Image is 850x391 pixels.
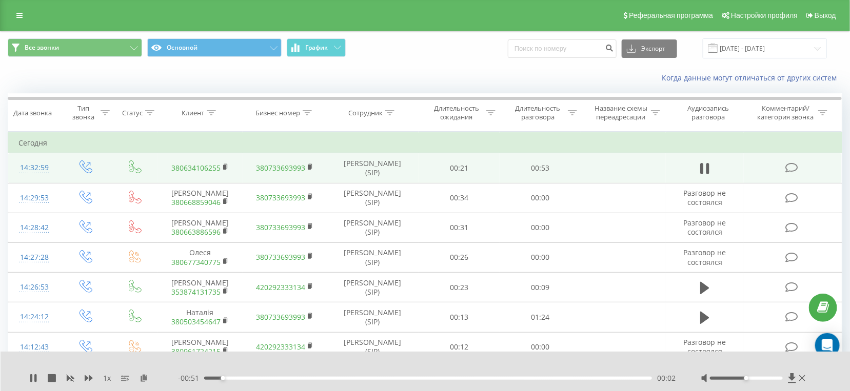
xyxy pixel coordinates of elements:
[256,312,305,322] a: 380733693993
[13,109,52,117] div: Дата звонка
[684,188,726,207] span: Разговор не состоялся
[171,257,221,267] a: 380677340775
[256,252,305,262] a: 380733693993
[256,222,305,232] a: 380733693993
[158,273,243,302] td: [PERSON_NAME]
[662,73,842,83] a: Когда данные могут отличаться от других систем
[419,302,500,332] td: 00:13
[171,197,221,207] a: 380668859046
[256,282,305,292] a: 420292333134
[815,333,840,358] div: Open Intercom Messenger
[18,158,50,178] div: 14:32:59
[103,373,111,383] span: 1 x
[256,342,305,352] a: 420292333134
[18,277,50,297] div: 14:26:53
[327,213,419,242] td: [PERSON_NAME] (SIP)
[327,302,419,332] td: [PERSON_NAME] (SIP)
[500,183,581,213] td: 00:00
[182,109,204,117] div: Клиент
[158,242,243,272] td: Олеся
[419,153,500,183] td: 00:21
[684,248,726,266] span: Разговор не состоялся
[171,317,221,326] a: 380503454647
[122,109,143,117] div: Статус
[327,183,419,213] td: [PERSON_NAME] (SIP)
[508,39,617,58] input: Поиск по номеру
[158,302,243,332] td: Наталія
[25,44,59,52] span: Все звонки
[815,11,836,19] span: Выход
[500,332,581,362] td: 00:00
[731,11,798,19] span: Настройки профиля
[500,213,581,242] td: 00:00
[622,39,677,58] button: Экспорт
[306,44,328,51] span: График
[594,104,648,121] div: Название схемы переадресации
[500,242,581,272] td: 00:00
[510,104,565,121] div: Длительность разговора
[147,38,282,57] button: Основной
[629,11,713,19] span: Реферальная программа
[171,346,221,356] a: 380961724215
[171,163,221,173] a: 380634106255
[18,337,50,357] div: 14:12:43
[8,38,142,57] button: Все звонки
[158,183,243,213] td: [PERSON_NAME]
[756,104,816,121] div: Комментарий/категория звонка
[419,183,500,213] td: 00:34
[287,38,346,57] button: График
[8,133,842,153] td: Сегодня
[419,242,500,272] td: 00:26
[500,273,581,302] td: 00:09
[684,218,726,237] span: Разговор не состоялся
[18,307,50,327] div: 14:24:12
[18,248,50,267] div: 14:27:28
[419,213,500,242] td: 00:31
[18,218,50,238] div: 14:28:42
[171,227,221,237] a: 380663886596
[419,273,500,302] td: 00:23
[171,287,221,297] a: 353874131735
[419,332,500,362] td: 00:12
[327,153,419,183] td: [PERSON_NAME] (SIP)
[178,373,204,383] span: - 00:51
[69,104,98,121] div: Тип звонка
[221,376,225,380] div: Accessibility label
[429,104,484,121] div: Длительность ожидания
[500,153,581,183] td: 00:53
[158,213,243,242] td: [PERSON_NAME]
[657,373,676,383] span: 00:02
[18,188,50,208] div: 14:29:53
[348,109,383,117] div: Сотрудник
[158,332,243,362] td: [PERSON_NAME]
[256,163,305,173] a: 380733693993
[255,109,300,117] div: Бизнес номер
[500,302,581,332] td: 01:24
[256,193,305,202] a: 380733693993
[327,242,419,272] td: [PERSON_NAME] (SIP)
[327,273,419,302] td: [PERSON_NAME] (SIP)
[675,104,741,121] div: Аудиозапись разговора
[327,332,419,362] td: [PERSON_NAME] (SIP)
[744,376,748,380] div: Accessibility label
[684,337,726,356] span: Разговор не состоялся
